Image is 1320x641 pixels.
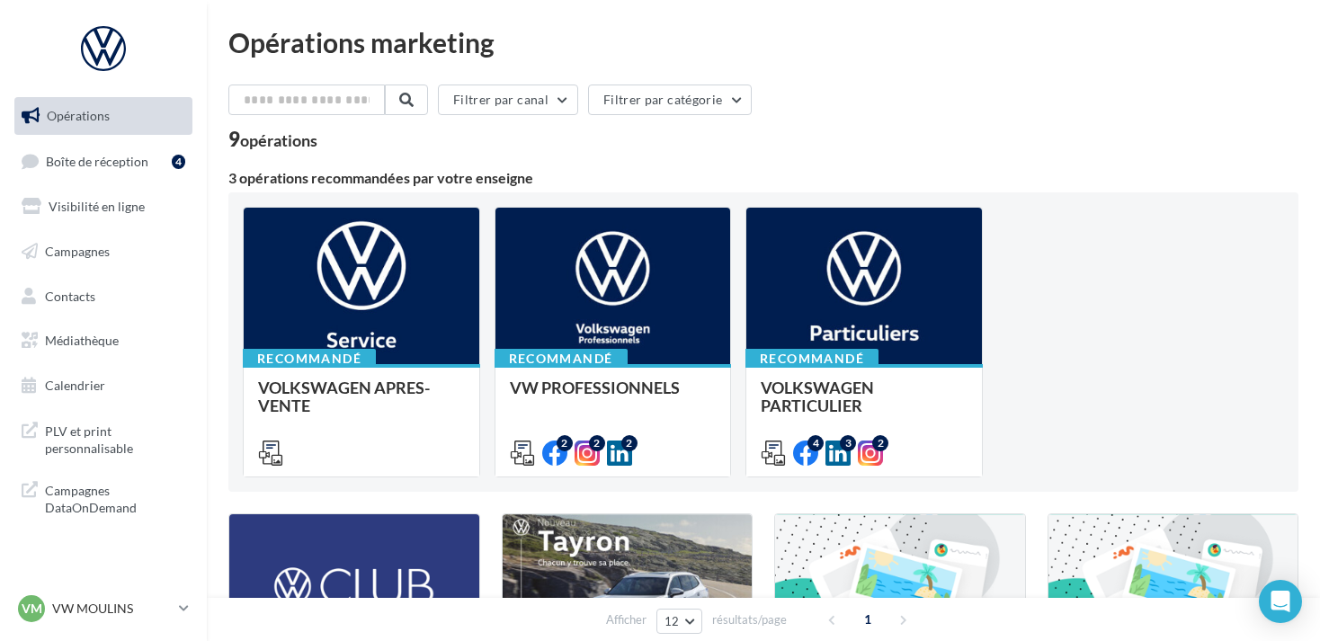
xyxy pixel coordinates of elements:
div: 4 [807,435,824,451]
a: Campagnes [11,233,196,271]
button: 12 [656,609,702,634]
span: VW PROFESSIONNELS [510,378,680,397]
div: Opérations marketing [228,29,1298,56]
div: 4 [172,155,185,169]
span: PLV et print personnalisable [45,419,185,458]
span: Médiathèque [45,333,119,348]
div: 2 [872,435,888,451]
div: 2 [557,435,573,451]
a: Calendrier [11,367,196,405]
p: VW MOULINS [52,600,172,618]
a: Visibilité en ligne [11,188,196,226]
a: PLV et print personnalisable [11,412,196,465]
div: Recommandé [745,349,879,369]
a: Opérations [11,97,196,135]
div: Recommandé [243,349,376,369]
span: Contacts [45,288,95,303]
div: opérations [240,132,317,148]
div: Open Intercom Messenger [1259,580,1302,623]
span: Afficher [606,611,647,628]
span: 1 [853,605,882,634]
span: Visibilité en ligne [49,199,145,214]
span: Calendrier [45,378,105,393]
span: Boîte de réception [46,153,148,168]
span: Campagnes [45,244,110,259]
a: Boîte de réception4 [11,142,196,181]
div: 9 [228,129,317,149]
a: Contacts [11,278,196,316]
span: Campagnes DataOnDemand [45,478,185,517]
button: Filtrer par canal [438,85,578,115]
div: 2 [621,435,638,451]
a: VM VW MOULINS [14,592,192,626]
span: résultats/page [712,611,787,628]
span: VOLKSWAGEN APRES-VENTE [258,378,430,415]
span: 12 [664,614,680,628]
div: 3 [840,435,856,451]
div: Recommandé [495,349,628,369]
span: VM [22,600,42,618]
div: 2 [589,435,605,451]
a: Campagnes DataOnDemand [11,471,196,524]
div: 3 opérations recommandées par votre enseigne [228,171,1298,185]
span: VOLKSWAGEN PARTICULIER [761,378,874,415]
a: Médiathèque [11,322,196,360]
span: Opérations [47,108,110,123]
button: Filtrer par catégorie [588,85,752,115]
